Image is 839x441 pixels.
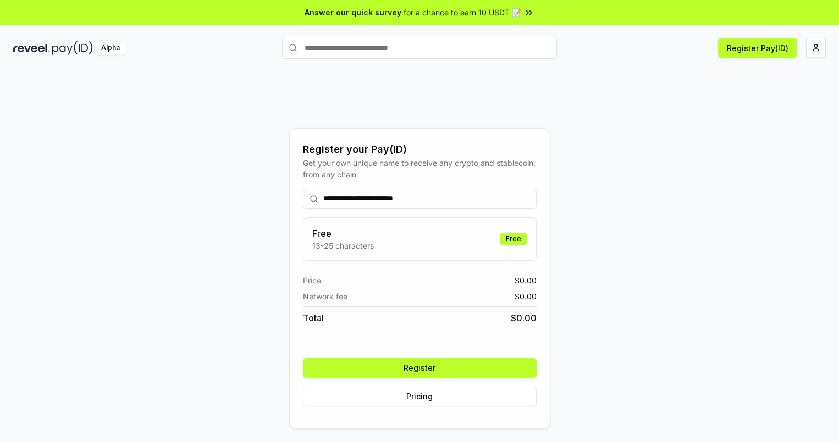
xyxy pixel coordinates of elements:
[515,291,537,302] span: $ 0.00
[303,291,347,302] span: Network fee
[511,311,537,325] span: $ 0.00
[305,7,401,18] span: Answer our quick survey
[13,41,50,55] img: reveel_dark
[303,387,537,406] button: Pricing
[404,7,521,18] span: for a chance to earn 10 USDT 📝
[95,41,126,55] div: Alpha
[303,311,324,325] span: Total
[515,275,537,286] span: $ 0.00
[303,275,321,286] span: Price
[312,227,374,240] h3: Free
[303,157,537,180] div: Get your own unique name to receive any crypto and stablecoin, from any chain
[500,233,527,245] div: Free
[312,240,374,252] p: 13-25 characters
[718,38,797,58] button: Register Pay(ID)
[303,358,537,378] button: Register
[303,142,537,157] div: Register your Pay(ID)
[52,41,93,55] img: pay_id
